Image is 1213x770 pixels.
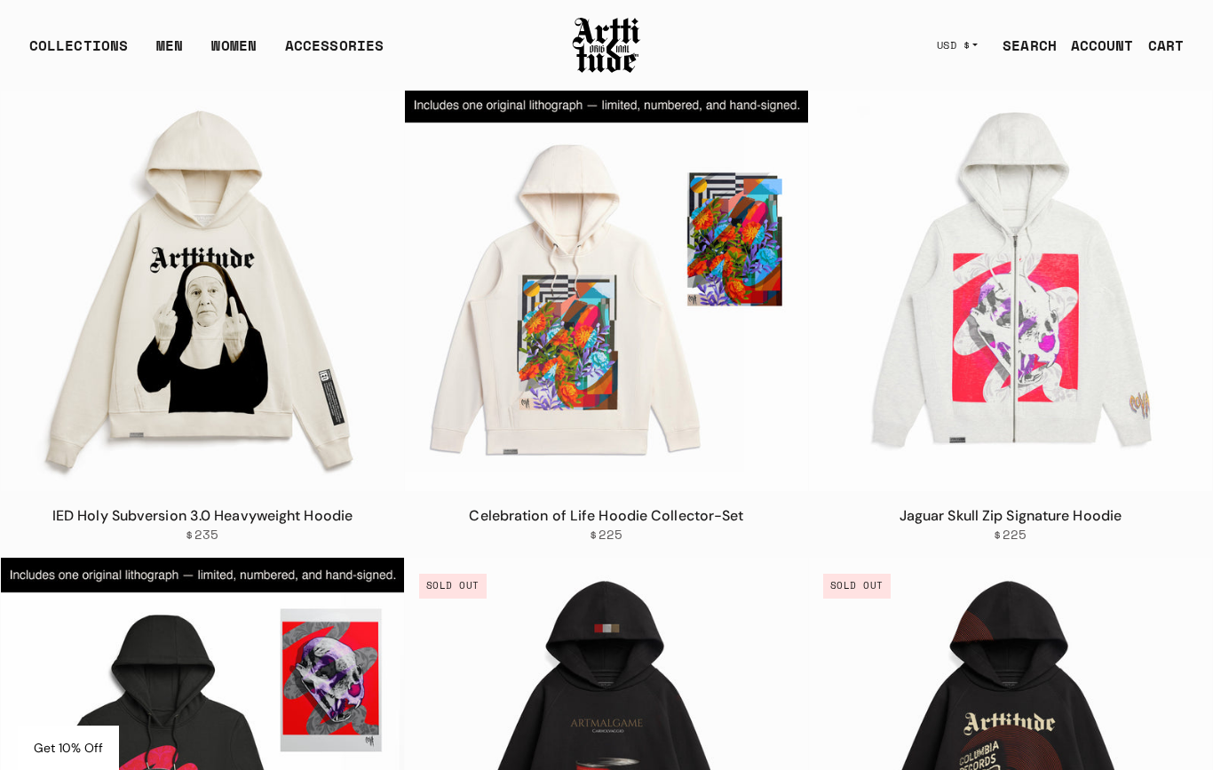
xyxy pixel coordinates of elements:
[419,574,487,599] span: Sold out
[900,506,1122,525] a: Jaguar Skull Zip Signature Hoodie
[1,88,404,491] img: IED Holy Subversion 3.0 Heavyweight Hoodie
[405,88,808,491] a: Celebration of Life Hoodie Collector-SetCelebration of Life Hoodie Collector-Set
[571,15,642,75] img: Arttitude
[18,726,119,770] div: Get 10% Off
[156,35,183,70] a: MEN
[15,35,398,70] ul: Main navigation
[1148,35,1184,56] div: CART
[211,35,257,70] a: WOMEN
[1134,28,1184,63] a: Open cart
[34,740,103,756] span: Get 10% Off
[809,88,1212,491] a: Jaguar Skull Zip Signature HoodieJaguar Skull Zip Signature Hoodie
[994,527,1027,543] span: $225
[285,35,384,70] div: ACCESSORIES
[186,527,218,543] span: $235
[926,26,989,65] button: USD $
[469,506,743,525] a: Celebration of Life Hoodie Collector-Set
[405,88,808,491] img: Celebration of Life Hoodie Collector-Set
[29,35,128,70] div: COLLECTIONS
[1,88,404,491] a: IED Holy Subversion 3.0 Heavyweight HoodieIED Holy Subversion 3.0 Heavyweight Hoodie
[1057,28,1134,63] a: ACCOUNT
[988,28,1057,63] a: SEARCH
[52,506,353,525] a: IED Holy Subversion 3.0 Heavyweight Hoodie
[809,88,1212,491] img: Jaguar Skull Zip Signature Hoodie
[937,38,971,52] span: USD $
[823,574,891,599] span: Sold out
[590,527,622,543] span: $225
